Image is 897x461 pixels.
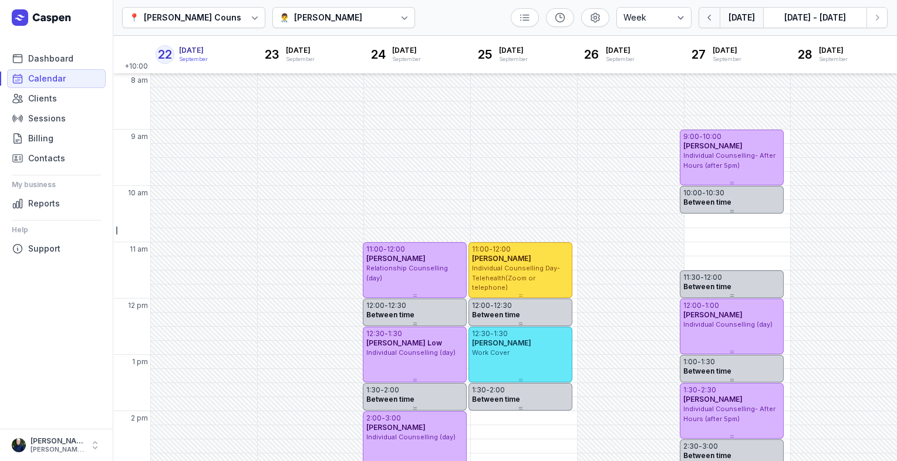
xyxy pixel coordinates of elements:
[819,55,848,63] div: September
[179,55,208,63] div: September
[131,132,148,141] span: 9 am
[683,198,731,206] span: Between time
[582,45,601,64] div: 26
[472,348,510,357] span: Work Cover
[472,395,520,404] span: Between time
[472,329,490,338] div: 12:30
[12,438,26,452] img: User profile image
[144,11,264,25] div: [PERSON_NAME] Counselling
[156,45,174,64] div: 22
[388,329,402,338] div: 1:30
[366,310,414,319] span: Between time
[704,273,722,282] div: 12:00
[392,55,421,63] div: September
[388,301,406,310] div: 12:30
[705,301,719,310] div: 1:00
[499,46,528,55] span: [DATE]
[606,46,635,55] span: [DATE]
[366,395,414,404] span: Between time
[28,72,66,86] span: Calendar
[366,329,385,338] div: 12:30
[489,245,493,254] div: -
[385,329,388,338] div: -
[294,11,362,25] div: [PERSON_NAME]
[131,413,148,423] span: 2 pm
[683,273,700,282] div: 11:30
[683,132,699,141] div: 9:00
[683,301,702,310] div: 12:00
[683,310,743,319] span: [PERSON_NAME]
[700,273,704,282] div: -
[493,245,511,254] div: 12:00
[701,385,716,395] div: 2:30
[132,357,148,367] span: 1 pm
[383,245,387,254] div: -
[606,55,635,63] div: September
[385,413,401,423] div: 3:00
[129,11,139,25] div: 📍
[387,245,405,254] div: 12:00
[697,357,701,367] div: -
[683,320,773,328] span: Individual Counselling (day)
[490,385,505,395] div: 2:00
[472,254,531,263] span: [PERSON_NAME]
[366,245,383,254] div: 11:00
[472,245,489,254] div: 11:00
[28,196,60,211] span: Reports
[683,141,743,150] span: [PERSON_NAME]
[286,46,315,55] span: [DATE]
[683,282,731,291] span: Between time
[366,385,380,395] div: 1:30
[28,131,53,145] span: Billing
[28,111,66,126] span: Sessions
[279,11,289,25] div: 👨‍⚕️
[366,338,442,347] span: [PERSON_NAME] Low
[713,46,741,55] span: [DATE]
[819,46,848,55] span: [DATE]
[683,442,699,451] div: 2:30
[706,188,724,198] div: 10:30
[494,301,512,310] div: 12:30
[476,45,494,64] div: 25
[31,436,85,446] div: [PERSON_NAME]
[366,413,382,423] div: 2:00
[128,301,148,310] span: 12 pm
[486,385,490,395] div: -
[697,385,701,395] div: -
[286,55,315,63] div: September
[366,254,426,263] span: [PERSON_NAME]
[499,55,528,63] div: September
[179,46,208,55] span: [DATE]
[366,348,456,357] span: Individual Counselling (day)
[472,301,490,310] div: 12:00
[262,45,281,64] div: 23
[689,45,708,64] div: 27
[472,385,486,395] div: 1:30
[490,329,494,338] div: -
[702,301,705,310] div: -
[385,301,388,310] div: -
[380,385,384,395] div: -
[31,446,85,454] div: [PERSON_NAME][EMAIL_ADDRESS][DOMAIN_NAME][PERSON_NAME]
[683,395,743,404] span: [PERSON_NAME]
[683,188,702,198] div: 10:00
[28,52,73,66] span: Dashboard
[490,301,494,310] div: -
[472,338,531,347] span: [PERSON_NAME]
[130,245,148,254] span: 11 am
[28,91,57,106] span: Clients
[683,451,731,460] span: Between time
[683,367,731,375] span: Between time
[366,301,385,310] div: 12:00
[699,132,703,141] div: -
[763,7,866,28] button: [DATE] - [DATE]
[369,45,387,64] div: 24
[702,188,706,198] div: -
[703,132,721,141] div: 10:00
[28,242,60,256] span: Support
[699,442,702,451] div: -
[702,442,718,451] div: 3:00
[472,310,520,319] span: Between time
[366,423,426,432] span: [PERSON_NAME]
[494,329,508,338] div: 1:30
